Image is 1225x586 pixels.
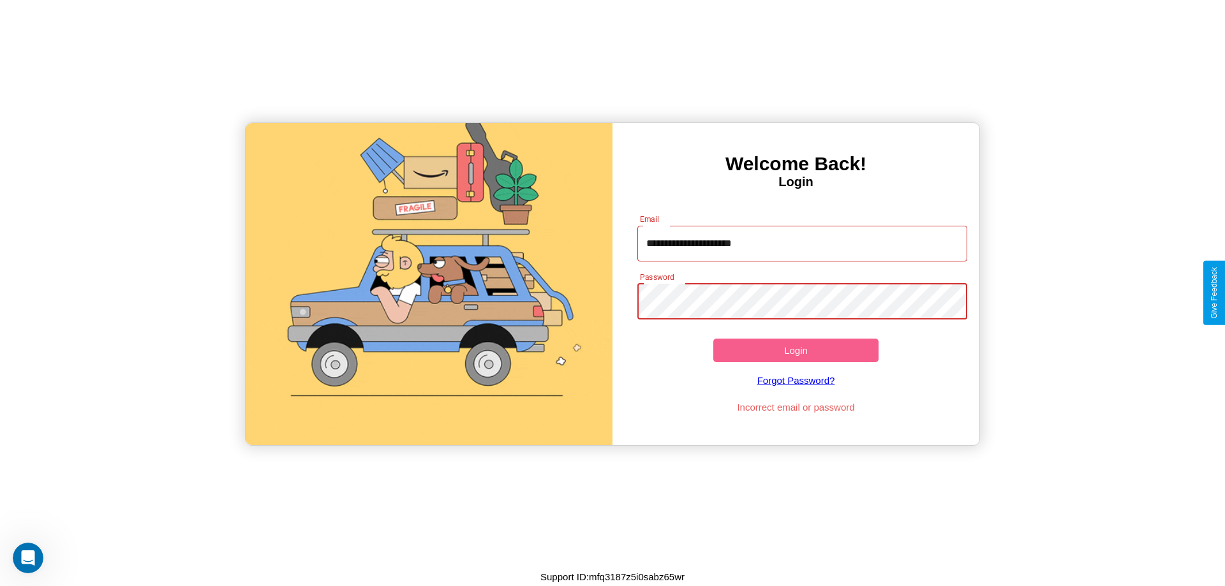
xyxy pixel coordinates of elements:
h4: Login [612,175,979,189]
button: Login [713,339,879,362]
a: Forgot Password? [631,362,961,399]
label: Email [640,214,660,224]
h3: Welcome Back! [612,153,979,175]
label: Password [640,272,674,282]
div: Give Feedback [1210,267,1219,319]
p: Incorrect email or password [631,399,961,416]
img: gif [246,123,612,445]
p: Support ID: mfq3187z5i0sabz65wr [540,568,685,585]
iframe: Intercom live chat [13,543,43,573]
